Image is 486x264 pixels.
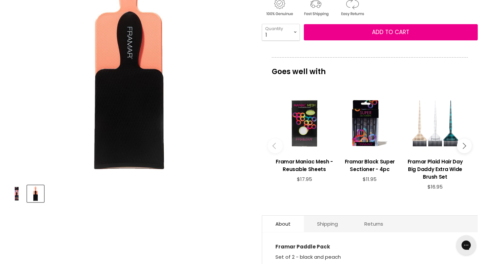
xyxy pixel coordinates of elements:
[406,153,465,184] a: View product:Framar Plaid Hair Day Big Daddy Extra Wide Brush Set
[372,28,409,36] span: Add to cart
[304,24,478,41] button: Add to cart
[341,153,399,176] a: View product:Framar Black Super Sectioner - 4pc
[262,24,300,40] select: Quantity
[406,158,465,181] h3: Framar Plaid Hair Day Big Daddy Extra Wide Brush Set
[304,216,351,232] a: Shipping
[297,176,312,183] span: $17.95
[351,216,396,232] a: Returns
[7,183,251,202] div: Product thumbnails
[427,183,443,190] span: $16.95
[275,153,334,176] a: View product:Framar Maniac Mesh - Reusable Sheets
[8,185,25,202] button: Framar Paddle Pack
[275,158,334,173] h3: Framar Maniac Mesh - Reusable Sheets
[9,186,24,201] img: Framar Paddle Pack
[262,216,304,232] a: About
[28,186,43,201] img: Framar Paddle Pack
[453,233,479,257] iframe: Gorgias live chat messenger
[272,57,468,79] p: Goes well with
[363,176,377,183] span: $11.95
[27,185,44,202] button: Framar Paddle Pack
[275,252,465,263] p: Set of 2 - black and peach
[275,243,330,250] strong: Framar Paddle Pack
[341,158,399,173] h3: Framar Black Super Sectioner - 4pc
